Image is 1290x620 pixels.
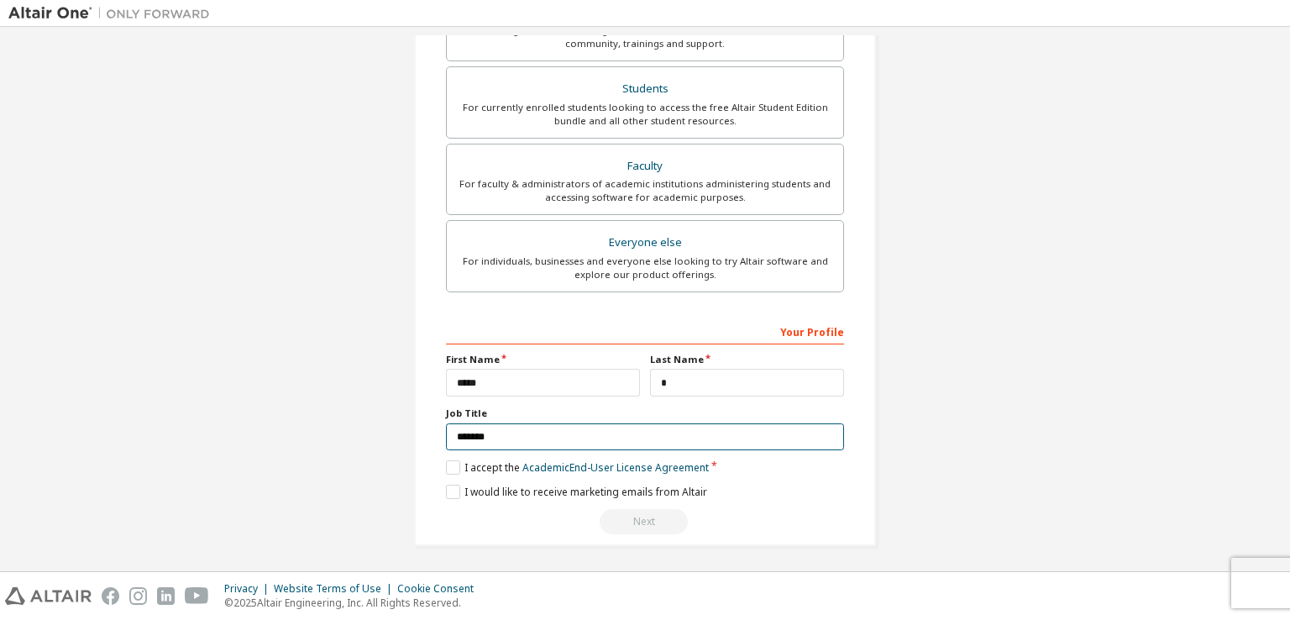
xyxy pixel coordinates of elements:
[102,587,119,605] img: facebook.svg
[446,407,844,420] label: Job Title
[457,155,833,178] div: Faculty
[185,587,209,605] img: youtube.svg
[457,177,833,204] div: For faculty & administrators of academic institutions administering students and accessing softwa...
[457,101,833,128] div: For currently enrolled students looking to access the free Altair Student Edition bundle and all ...
[446,318,844,344] div: Your Profile
[274,582,397,596] div: Website Terms of Use
[224,596,484,610] p: © 2025 Altair Engineering, Inc. All Rights Reserved.
[157,587,175,605] img: linkedin.svg
[457,24,833,50] div: For existing customers looking to access software downloads, HPC resources, community, trainings ...
[446,460,709,475] label: I accept the
[457,77,833,101] div: Students
[446,509,844,534] div: Read and acccept EULA to continue
[446,353,640,366] label: First Name
[650,353,844,366] label: Last Name
[8,5,218,22] img: Altair One
[522,460,709,475] a: Academic End-User License Agreement
[457,255,833,281] div: For individuals, businesses and everyone else looking to try Altair software and explore our prod...
[5,587,92,605] img: altair_logo.svg
[224,582,274,596] div: Privacy
[446,485,707,499] label: I would like to receive marketing emails from Altair
[457,231,833,255] div: Everyone else
[397,582,484,596] div: Cookie Consent
[129,587,147,605] img: instagram.svg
